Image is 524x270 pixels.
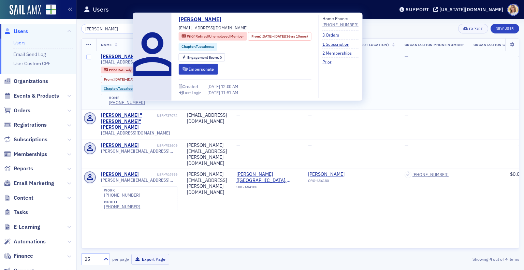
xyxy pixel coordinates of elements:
[104,193,140,198] div: [PHONE_NUMBER]
[4,194,33,202] a: Content
[236,171,299,183] span: Smtih Barney (Huntsville, AL)
[140,172,177,177] div: USR-704999
[474,42,516,47] span: Organization Credit
[308,171,370,177] a: [PERSON_NAME]
[104,200,140,204] div: mobile
[4,180,54,187] a: Email Marketing
[13,40,26,46] a: Users
[10,5,41,16] img: SailAMX
[101,142,139,148] a: [PERSON_NAME]
[101,59,170,65] span: [EMAIL_ADDRESS][DOMAIN_NAME]
[504,256,509,262] strong: 4
[104,68,166,72] a: Prior Retired/Unemployed Member
[101,177,177,183] span: [PERSON_NAME][EMAIL_ADDRESS][PERSON_NAME][DOMAIN_NAME]
[41,4,56,16] a: View Homepage
[308,142,312,148] span: —
[322,15,359,28] div: Home Phone:
[236,112,240,118] span: —
[4,92,59,100] a: Events & Products
[207,84,221,89] span: [DATE]
[14,121,47,129] span: Registrations
[14,252,33,260] span: Finance
[221,90,238,95] span: 11:51 AM
[322,59,337,65] a: Prior
[101,54,139,60] a: [PERSON_NAME]
[101,130,170,136] span: [EMAIL_ADDRESS][DOMAIN_NAME]
[179,43,217,51] div: Chapter:
[183,85,198,88] div: Created
[181,44,214,49] a: Chapter:Tuscaloosa
[101,67,169,73] div: Prior: Prior: Retired/Unemployed Member
[4,136,47,143] a: Subscriptions
[519,142,522,148] span: —
[181,33,244,39] a: Prior Retired/Unemployed Member
[4,77,48,85] a: Organizations
[127,77,137,82] span: [DATE]
[4,151,47,158] a: Memberships
[14,238,46,245] span: Automations
[187,142,227,166] div: [PERSON_NAME][EMAIL_ADDRESS][PERSON_NAME][DOMAIN_NAME]
[179,64,218,74] button: Impersonate
[519,53,522,59] span: —
[469,27,483,31] div: Export
[4,165,33,172] a: Reports
[101,76,164,83] div: From: 1987-08-28 00:00:00
[405,42,464,47] span: Organization Phone Number
[101,171,139,177] a: [PERSON_NAME]
[109,68,118,72] span: Prior
[187,112,227,124] div: [EMAIL_ADDRESS][DOMAIN_NAME]
[378,256,519,262] div: Showing out of items
[4,252,33,260] a: Finance
[179,53,225,61] div: Engagement Score: 0
[488,256,493,262] strong: 4
[14,107,30,114] span: Orders
[14,28,28,35] span: Users
[81,24,146,33] input: Search…
[405,112,408,118] span: —
[109,100,145,105] a: [PHONE_NUMBER]
[104,77,114,82] span: From :
[519,112,522,118] span: —
[236,185,299,191] div: ORG-654180
[14,180,54,187] span: Email Marketing
[433,7,506,12] button: [US_STATE][DOMAIN_NAME]
[262,33,272,38] span: [DATE]
[406,6,429,13] div: Support
[322,41,354,47] a: 1 Subscription
[114,77,161,82] div: – (36yrs 10mos)
[405,53,408,59] span: —
[4,238,46,245] a: Automations
[507,4,519,16] span: Profile
[14,194,33,202] span: Content
[104,86,136,91] a: Chapter:Tuscaloosa
[131,254,169,265] button: Export Page
[14,223,40,231] span: E-Learning
[183,91,202,95] div: Last Login
[248,32,311,41] div: From: 1987-08-28 00:00:00
[4,223,40,231] a: E-Learning
[104,204,140,209] a: [PHONE_NUMBER]
[14,165,33,172] span: Reports
[251,33,262,39] span: From :
[236,171,299,183] a: [PERSON_NAME] ([GEOGRAPHIC_DATA], [GEOGRAPHIC_DATA])
[14,92,59,100] span: Events & Products
[187,55,220,59] span: Engagement Score :
[4,107,30,114] a: Orders
[405,142,408,148] span: —
[308,179,370,185] div: ORG-654180
[114,77,125,82] span: [DATE]
[118,68,166,72] span: Retired/Unemployed Member
[13,51,46,57] a: Email Send Log
[221,84,238,89] span: 12:00 AM
[157,113,177,118] div: USR-737074
[101,148,177,154] span: [PERSON_NAME][EMAIL_ADDRESS][PERSON_NAME][DOMAIN_NAME]
[322,22,359,28] div: [PHONE_NUMBER]
[93,5,109,14] h1: Users
[179,32,247,41] div: Prior: Prior: Retired/Unemployed Member
[262,33,308,39] div: – (36yrs 10mos)
[14,77,48,85] span: Organizations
